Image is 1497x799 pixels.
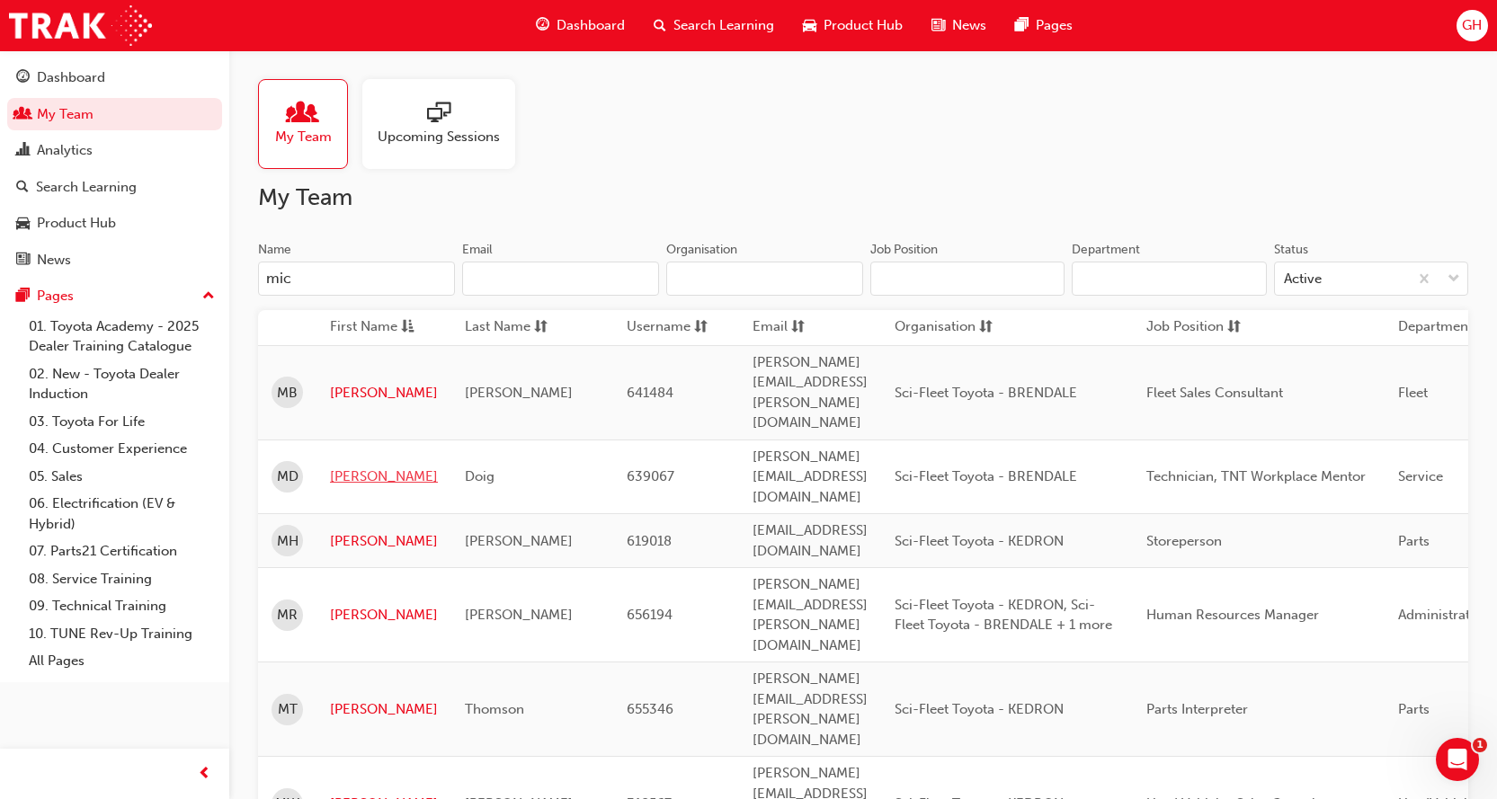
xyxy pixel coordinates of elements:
[1146,701,1248,717] span: Parts Interpreter
[37,67,105,88] div: Dashboard
[22,463,222,491] a: 05. Sales
[627,701,673,717] span: 655346
[330,605,438,626] a: [PERSON_NAME]
[1398,533,1430,549] span: Parts
[465,607,573,623] span: [PERSON_NAME]
[465,701,524,717] span: Thomson
[258,79,362,169] a: My Team
[7,280,222,313] button: Pages
[627,468,674,484] span: 639067
[1015,14,1029,37] span: pages-icon
[7,58,222,280] button: DashboardMy TeamAnalyticsSearch LearningProduct HubNews
[895,468,1077,484] span: Sci-Fleet Toyota - BRENDALE
[791,316,805,339] span: sorting-icon
[330,466,438,487] a: [PERSON_NAME]
[275,127,332,147] span: My Team
[521,7,639,44] a: guage-iconDashboard
[462,262,659,296] input: Email
[1001,7,1087,44] a: pages-iconPages
[362,79,530,169] a: Upcoming Sessions
[627,316,691,339] span: Username
[7,207,222,240] a: Product Hub
[1398,385,1428,401] span: Fleet
[16,107,30,123] span: people-icon
[258,262,455,296] input: Name
[1457,10,1488,41] button: GH
[7,244,222,277] a: News
[330,699,438,720] a: [PERSON_NAME]
[22,565,222,593] a: 08. Service Training
[1436,738,1479,781] iframe: Intercom live chat
[22,408,222,436] a: 03. Toyota For Life
[22,490,222,537] a: 06. Electrification (EV & Hybrid)
[36,177,137,198] div: Search Learning
[22,647,222,675] a: All Pages
[462,241,493,259] div: Email
[1146,607,1319,623] span: Human Resources Manager
[16,253,30,269] span: news-icon
[202,285,215,308] span: up-icon
[639,7,789,44] a: search-iconSearch Learning
[1473,738,1487,752] span: 1
[536,14,549,37] span: guage-icon
[22,360,222,408] a: 02. New - Toyota Dealer Induction
[870,262,1065,296] input: Job Position
[870,241,938,259] div: Job Position
[627,607,673,623] span: 656194
[895,316,976,339] span: Organisation
[22,435,222,463] a: 04. Customer Experience
[557,15,625,36] span: Dashboard
[465,468,495,484] span: Doig
[16,289,30,305] span: pages-icon
[627,533,672,549] span: 619018
[37,140,93,161] div: Analytics
[22,620,222,648] a: 10. TUNE Rev-Up Training
[258,241,291,259] div: Name
[917,7,1001,44] a: news-iconNews
[895,533,1064,549] span: Sci-Fleet Toyota - KEDRON
[277,466,299,487] span: MD
[465,316,564,339] button: Last Namesorting-icon
[277,605,298,626] span: MR
[22,592,222,620] a: 09. Technical Training
[465,316,530,339] span: Last Name
[1448,268,1460,291] span: down-icon
[979,316,993,339] span: sorting-icon
[16,216,30,232] span: car-icon
[277,531,299,552] span: MH
[330,316,429,339] button: First Nameasc-icon
[895,316,994,339] button: Organisationsorting-icon
[16,70,30,86] span: guage-icon
[627,385,673,401] span: 641484
[7,171,222,204] a: Search Learning
[1072,262,1266,296] input: Department
[1398,316,1497,339] button: Departmentsorting-icon
[1462,15,1482,36] span: GH
[1398,607,1490,623] span: Administration
[1146,316,1224,339] span: Job Position
[895,701,1064,717] span: Sci-Fleet Toyota - KEDRON
[895,385,1077,401] span: Sci-Fleet Toyota - BRENDALE
[931,14,945,37] span: news-icon
[16,180,29,196] span: search-icon
[7,134,222,167] a: Analytics
[278,699,298,720] span: MT
[7,61,222,94] a: Dashboard
[330,383,438,404] a: [PERSON_NAME]
[465,385,573,401] span: [PERSON_NAME]
[1284,269,1322,289] div: Active
[753,522,868,559] span: [EMAIL_ADDRESS][DOMAIN_NAME]
[666,262,863,296] input: Organisation
[753,448,868,505] span: [PERSON_NAME][EMAIL_ADDRESS][DOMAIN_NAME]
[534,316,548,339] span: sorting-icon
[22,537,222,565] a: 07. Parts21 Certification
[9,5,152,46] img: Trak
[627,316,726,339] button: Usernamesorting-icon
[37,250,71,271] div: News
[465,533,573,549] span: [PERSON_NAME]
[1274,241,1308,259] div: Status
[753,576,868,653] span: [PERSON_NAME][EMAIL_ADDRESS][PERSON_NAME][DOMAIN_NAME]
[258,183,1468,212] h2: My Team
